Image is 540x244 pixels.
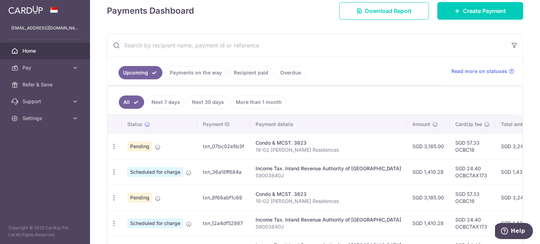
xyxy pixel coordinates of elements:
span: Scheduled for charge [127,167,183,177]
td: SGD 1,434.68 [495,159,540,185]
span: Support [22,98,69,105]
a: All [119,95,144,109]
td: txn_36a18ff684a [197,159,250,185]
td: SGD 3,242.33 [495,133,540,159]
div: Income Tax. Inland Revenue Authority of [GEOGRAPHIC_DATA] [256,165,401,172]
td: txn_12a4df52987 [197,210,250,236]
span: Status [127,121,142,128]
iframe: Opens a widget where you can find more information [495,223,533,240]
a: More than 1 month [231,95,286,109]
td: SGD 3,185.00 [407,133,450,159]
span: Read more on statuses [451,68,507,75]
td: SGD 57.33 OCBC18 [450,133,495,159]
a: Next 7 days [147,95,185,109]
span: Pending [127,193,152,203]
p: [EMAIL_ADDRESS][DOMAIN_NAME] [11,25,79,32]
td: txn_8f66abf1c68 [197,185,250,210]
p: 19-02 [PERSON_NAME] Residences [256,198,401,205]
td: SGD 57.33 OCBC18 [450,185,495,210]
th: Payment details [250,115,407,133]
span: Pay [22,64,69,71]
a: Upcoming [118,66,162,79]
span: Create Payment [463,7,506,15]
span: Total amt. [501,121,524,128]
td: SGD 1,410.28 [407,210,450,236]
div: Condo & MCST. 3823 [256,191,401,198]
input: Search by recipient name, payment id or reference [107,34,506,57]
a: Payments on the way [165,66,226,79]
span: Settings [22,115,69,122]
a: Create Payment [437,2,523,20]
td: SGD 24.40 OCBCTAX173 [450,159,495,185]
td: SGD 3,242.33 [495,185,540,210]
div: Condo & MCST. 3823 [256,139,401,146]
a: Next 30 days [187,95,229,109]
td: SGD 1,410.28 [407,159,450,185]
span: Download Report [365,7,412,15]
img: CardUp [8,6,43,14]
td: SGD 24.40 OCBCTAX173 [450,210,495,236]
a: Download Report [339,2,429,20]
p: S9003840J [256,172,401,179]
a: Recipient paid [229,66,273,79]
span: CardUp fee [455,121,482,128]
h4: Payments Dashboard [107,5,194,17]
p: S9003840J [256,223,401,230]
td: SGD 3,185.00 [407,185,450,210]
a: Overdue [276,66,306,79]
td: SGD 1,434.68 [495,210,540,236]
p: 19-02 [PERSON_NAME] Residences [256,146,401,153]
span: Refer & Save [22,81,69,88]
span: Pending [127,141,152,151]
span: Amount [412,121,430,128]
span: Scheduled for charge [127,218,183,228]
span: Home [22,47,69,54]
div: Income Tax. Inland Revenue Authority of [GEOGRAPHIC_DATA] [256,216,401,223]
td: txn_07bc02e5b3f [197,133,250,159]
a: Read more on statuses [451,68,514,75]
th: Payment ID [197,115,250,133]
